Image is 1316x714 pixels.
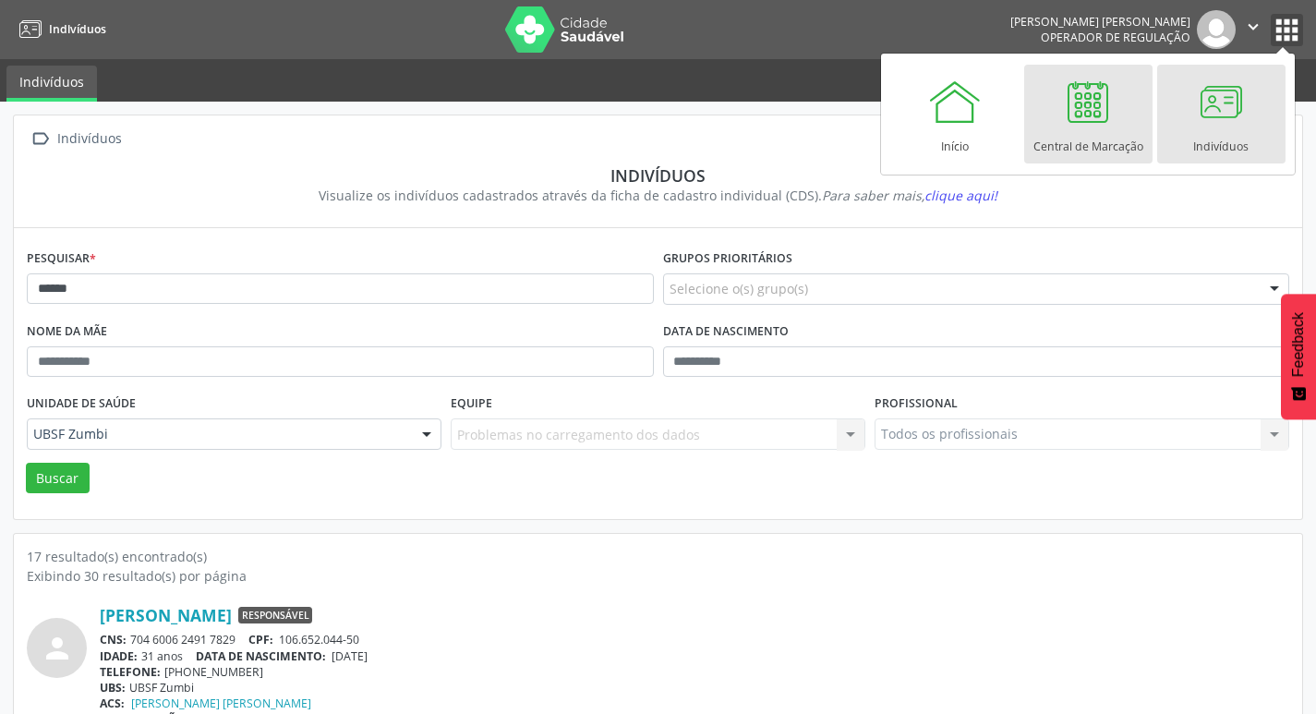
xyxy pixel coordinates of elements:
[1024,65,1153,163] a: Central de Marcação
[27,126,54,152] i: 
[27,566,1289,586] div: Exibindo 30 resultado(s) por página
[100,632,1289,647] div: 704 6006 2491 7829
[1236,10,1271,49] button: 
[27,318,107,346] label: Nome da mãe
[100,696,125,711] span: ACS:
[100,648,138,664] span: IDADE:
[6,66,97,102] a: Indivíduos
[26,463,90,494] button: Buscar
[248,632,273,647] span: CPF:
[875,390,958,418] label: Profissional
[27,547,1289,566] div: 17 resultado(s) encontrado(s)
[670,279,808,298] span: Selecione o(s) grupo(s)
[27,390,136,418] label: Unidade de saúde
[40,165,1276,186] div: Indivíduos
[100,664,161,680] span: TELEFONE:
[100,680,1289,696] div: UBSF Zumbi
[822,187,997,204] i: Para saber mais,
[100,605,232,625] a: [PERSON_NAME]
[100,664,1289,680] div: [PHONE_NUMBER]
[49,21,106,37] span: Indivíduos
[663,245,792,273] label: Grupos prioritários
[27,245,96,273] label: Pesquisar
[663,318,789,346] label: Data de nascimento
[13,14,106,44] a: Indivíduos
[1243,17,1263,37] i: 
[1290,312,1307,377] span: Feedback
[100,632,127,647] span: CNS:
[924,187,997,204] span: clique aqui!
[1010,14,1190,30] div: [PERSON_NAME] [PERSON_NAME]
[451,390,492,418] label: Equipe
[40,186,1276,205] div: Visualize os indivíduos cadastrados através da ficha de cadastro individual (CDS).
[1271,14,1303,46] button: apps
[891,65,1020,163] a: Início
[1041,30,1190,45] span: Operador de regulação
[1197,10,1236,49] img: img
[131,696,311,711] a: [PERSON_NAME] [PERSON_NAME]
[1157,65,1286,163] a: Indivíduos
[27,126,125,152] a:  Indivíduos
[33,425,404,443] span: UBSF Zumbi
[1281,294,1316,419] button: Feedback - Mostrar pesquisa
[332,648,368,664] span: [DATE]
[279,632,359,647] span: 106.652.044-50
[238,607,312,623] span: Responsável
[196,648,326,664] span: DATA DE NASCIMENTO:
[100,680,126,696] span: UBS:
[100,648,1289,664] div: 31 anos
[54,126,125,152] div: Indivíduos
